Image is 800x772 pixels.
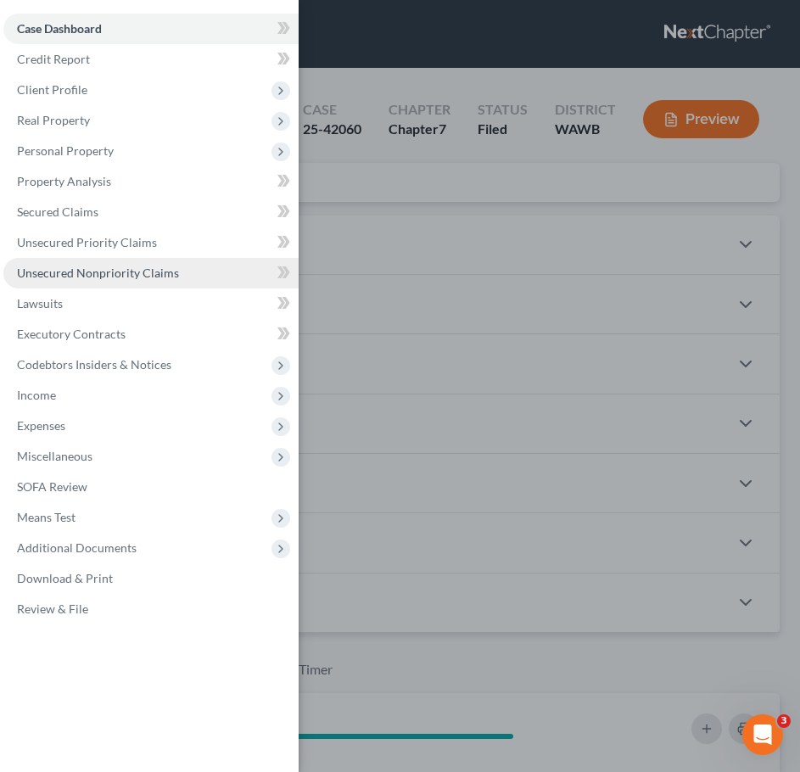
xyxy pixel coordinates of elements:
[17,143,114,158] span: Personal Property
[742,714,783,755] iframe: Intercom live chat
[3,472,299,502] a: SOFA Review
[17,510,76,524] span: Means Test
[17,235,157,249] span: Unsecured Priority Claims
[17,357,171,372] span: Codebtors Insiders & Notices
[3,563,299,594] a: Download & Print
[17,449,92,463] span: Miscellaneous
[17,540,137,555] span: Additional Documents
[3,227,299,258] a: Unsecured Priority Claims
[3,166,299,197] a: Property Analysis
[17,296,63,310] span: Lawsuits
[3,288,299,319] a: Lawsuits
[17,388,56,402] span: Income
[17,82,87,97] span: Client Profile
[17,21,102,36] span: Case Dashboard
[3,319,299,350] a: Executory Contracts
[17,327,126,341] span: Executory Contracts
[3,594,299,624] a: Review & File
[17,174,111,188] span: Property Analysis
[17,418,65,433] span: Expenses
[17,266,179,280] span: Unsecured Nonpriority Claims
[3,14,299,44] a: Case Dashboard
[3,197,299,227] a: Secured Claims
[17,113,90,127] span: Real Property
[17,52,90,66] span: Credit Report
[17,204,98,219] span: Secured Claims
[17,601,88,616] span: Review & File
[777,714,791,728] span: 3
[3,258,299,288] a: Unsecured Nonpriority Claims
[17,571,113,585] span: Download & Print
[3,44,299,75] a: Credit Report
[17,479,87,494] span: SOFA Review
